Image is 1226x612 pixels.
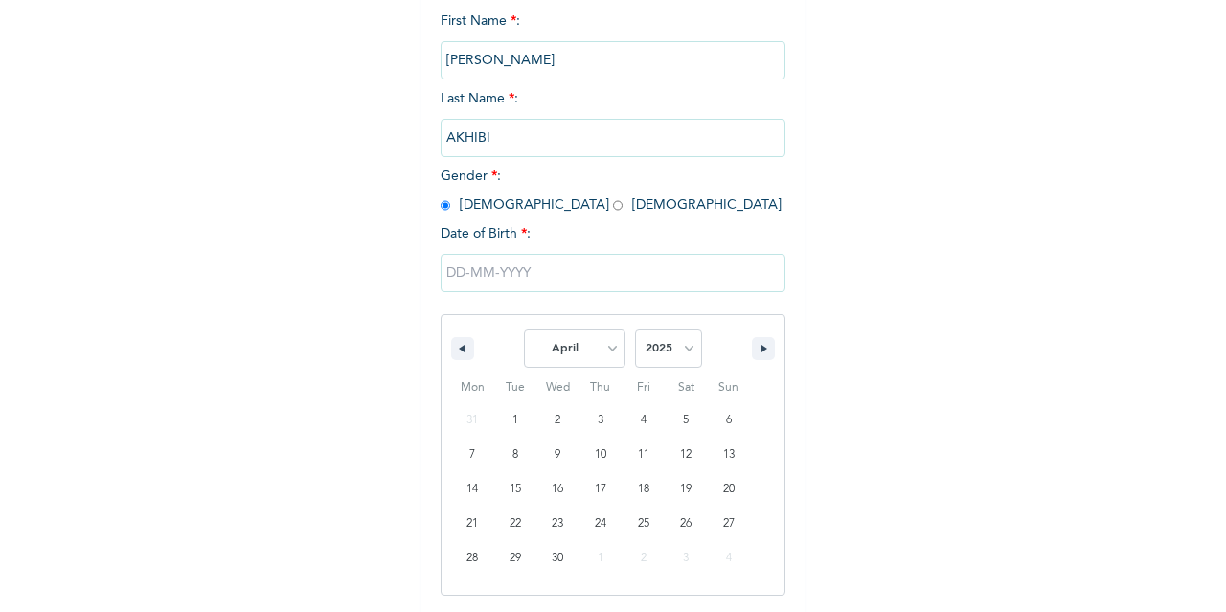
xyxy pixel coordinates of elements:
button: 3 [579,403,623,438]
span: 14 [466,472,478,507]
span: 4 [641,403,647,438]
button: 8 [494,438,537,472]
button: 17 [579,472,623,507]
input: Enter your first name [441,41,785,79]
button: 27 [707,507,750,541]
button: 30 [536,541,579,576]
button: 7 [451,438,494,472]
span: First Name : [441,14,785,67]
span: 30 [552,541,563,576]
button: 5 [665,403,708,438]
span: 24 [595,507,606,541]
button: 24 [579,507,623,541]
span: 27 [723,507,735,541]
span: 22 [510,507,521,541]
button: 19 [665,472,708,507]
span: 26 [680,507,692,541]
button: 2 [536,403,579,438]
span: 17 [595,472,606,507]
span: 12 [680,438,692,472]
button: 18 [622,472,665,507]
button: 22 [494,507,537,541]
span: 20 [723,472,735,507]
span: Sun [707,373,750,403]
span: Tue [494,373,537,403]
span: 9 [555,438,560,472]
span: Thu [579,373,623,403]
span: 15 [510,472,521,507]
span: 16 [552,472,563,507]
span: 29 [510,541,521,576]
button: 21 [451,507,494,541]
span: 28 [466,541,478,576]
span: Sat [665,373,708,403]
span: 1 [512,403,518,438]
button: 10 [579,438,623,472]
span: 5 [683,403,689,438]
span: 13 [723,438,735,472]
button: 28 [451,541,494,576]
button: 23 [536,507,579,541]
span: 3 [598,403,603,438]
button: 15 [494,472,537,507]
button: 1 [494,403,537,438]
span: 6 [726,403,732,438]
span: 18 [638,472,649,507]
button: 12 [665,438,708,472]
span: 2 [555,403,560,438]
span: Wed [536,373,579,403]
button: 16 [536,472,579,507]
button: 26 [665,507,708,541]
span: 19 [680,472,692,507]
button: 6 [707,403,750,438]
button: 9 [536,438,579,472]
span: 11 [638,438,649,472]
span: 10 [595,438,606,472]
span: 25 [638,507,649,541]
button: 25 [622,507,665,541]
button: 29 [494,541,537,576]
span: 21 [466,507,478,541]
button: 4 [622,403,665,438]
button: 14 [451,472,494,507]
input: DD-MM-YYYY [441,254,785,292]
span: Fri [622,373,665,403]
button: 13 [707,438,750,472]
span: 23 [552,507,563,541]
button: 11 [622,438,665,472]
span: 8 [512,438,518,472]
span: Date of Birth : [441,224,531,244]
span: 7 [469,438,475,472]
span: Gender : [DEMOGRAPHIC_DATA] [DEMOGRAPHIC_DATA] [441,170,782,212]
input: Enter your last name [441,119,785,157]
span: Last Name : [441,92,785,145]
button: 20 [707,472,750,507]
span: Mon [451,373,494,403]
